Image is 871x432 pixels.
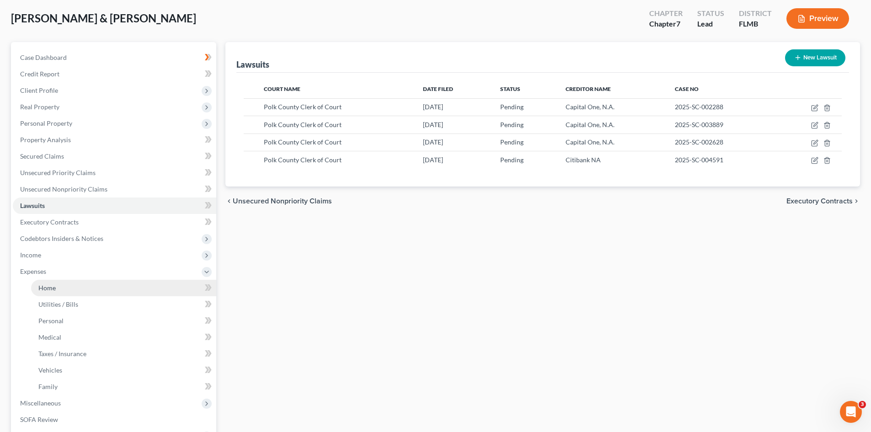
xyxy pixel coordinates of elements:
[264,156,342,164] span: Polk County Clerk of Court
[38,383,58,390] span: Family
[840,401,862,423] iframe: Intercom live chat
[20,119,72,127] span: Personal Property
[675,156,723,164] span: 2025-SC-004591
[20,218,79,226] span: Executory Contracts
[500,103,524,111] span: Pending
[13,197,216,214] a: Lawsuits
[423,103,443,111] span: [DATE]
[20,169,96,176] span: Unsecured Priority Claims
[566,85,611,92] span: Creditor Name
[31,280,216,296] a: Home
[649,8,683,19] div: Chapter
[264,103,342,111] span: Polk County Clerk of Court
[423,121,443,128] span: [DATE]
[697,8,724,19] div: Status
[20,267,46,275] span: Expenses
[38,366,62,374] span: Vehicles
[38,350,86,357] span: Taxes / Insurance
[13,214,216,230] a: Executory Contracts
[500,156,524,164] span: Pending
[13,148,216,165] a: Secured Claims
[786,197,853,205] span: Executory Contracts
[38,284,56,292] span: Home
[566,121,615,128] span: Capital One, N.A.
[20,70,59,78] span: Credit Report
[38,333,61,341] span: Medical
[649,19,683,29] div: Chapter
[264,85,300,92] span: Court Name
[423,156,443,164] span: [DATE]
[566,156,601,164] span: Citibank NA
[225,197,233,205] i: chevron_left
[20,416,58,423] span: SOFA Review
[13,49,216,66] a: Case Dashboard
[31,313,216,329] a: Personal
[423,85,453,92] span: Date Filed
[675,103,723,111] span: 2025-SC-002288
[786,197,860,205] button: Executory Contracts chevron_right
[675,85,699,92] span: Case No
[13,411,216,428] a: SOFA Review
[236,59,269,70] div: Lawsuits
[20,152,64,160] span: Secured Claims
[264,121,342,128] span: Polk County Clerk of Court
[853,197,860,205] i: chevron_right
[20,136,71,144] span: Property Analysis
[500,121,524,128] span: Pending
[697,19,724,29] div: Lead
[859,401,866,408] span: 3
[264,138,342,146] span: Polk County Clerk of Court
[20,86,58,94] span: Client Profile
[20,235,103,242] span: Codebtors Insiders & Notices
[225,197,332,205] button: chevron_left Unsecured Nonpriority Claims
[20,399,61,407] span: Miscellaneous
[566,138,615,146] span: Capital One, N.A.
[20,53,67,61] span: Case Dashboard
[676,19,680,28] span: 7
[739,8,772,19] div: District
[20,251,41,259] span: Income
[13,165,216,181] a: Unsecured Priority Claims
[13,181,216,197] a: Unsecured Nonpriority Claims
[20,185,107,193] span: Unsecured Nonpriority Claims
[38,300,78,308] span: Utilities / Bills
[786,8,849,29] button: Preview
[500,85,520,92] span: Status
[13,66,216,82] a: Credit Report
[675,121,723,128] span: 2025-SC-003889
[675,138,723,146] span: 2025-SC-002628
[739,19,772,29] div: FLMB
[31,296,216,313] a: Utilities / Bills
[785,49,845,66] button: New Lawsuit
[31,346,216,362] a: Taxes / Insurance
[233,197,332,205] span: Unsecured Nonpriority Claims
[38,317,64,325] span: Personal
[500,138,524,146] span: Pending
[423,138,443,146] span: [DATE]
[13,132,216,148] a: Property Analysis
[31,362,216,379] a: Vehicles
[20,202,45,209] span: Lawsuits
[20,103,59,111] span: Real Property
[31,379,216,395] a: Family
[11,11,196,25] span: [PERSON_NAME] & [PERSON_NAME]
[31,329,216,346] a: Medical
[566,103,615,111] span: Capital One, N.A.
